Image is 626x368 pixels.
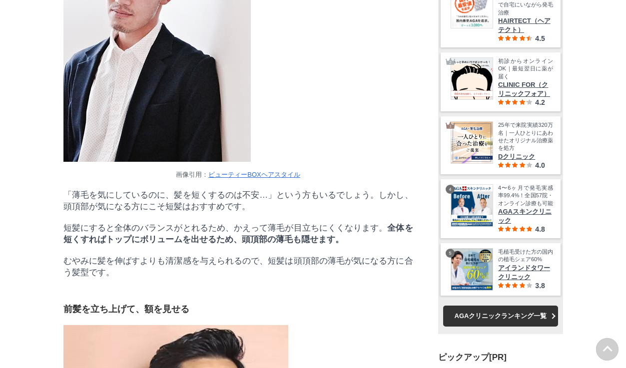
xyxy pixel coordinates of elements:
img: PAGE UP [596,338,619,361]
img: アイランドタワークリニック [451,249,493,290]
span: 4.8 [535,225,545,233]
span: 4.2 [535,98,545,106]
a: Dクリニック 25年で来院実績320万名｜一人ひとりにあわせたオリジナル治療薬を処方 Dクリニック 4.0 [451,121,553,169]
span: 25年で来院実績320万名｜一人ひとりにあわせたオリジナル治療薬を処方 [498,121,553,152]
span: Dクリニック [498,152,553,161]
span: 4〜6ヶ月で発毛実感率99.4%！全国57院・オンライン診療も可能 [498,184,553,207]
a: AGAスキンクリニック 4〜6ヶ月で発毛実感率99.4%！全国57院・オンライン診療も可能 AGAスキンクリニック 4.8 [451,184,553,233]
span: AGAスキンクリニック [498,207,553,225]
img: クリニックフォア [451,58,493,99]
span: 毛植毛受けた方の国内の植毛シェア60% [498,248,553,264]
img: AGAスキンクリニック [451,185,493,226]
p: むやみに髪を伸ばすよりも清潔感を与えられるので、短髪は頭頂部の薄毛が気になる方に合う髪型です。 [63,255,413,278]
span: 4.5 [535,34,545,42]
p: 短髪にすると全体のバランスがとれるため、かえって薄毛が目立ちにくくなります。 [63,222,413,245]
span: 前髪を立ち上げて、額を見せる [63,304,189,314]
figcaption: 画像引用： [63,170,413,179]
img: Dクリニック [451,122,493,163]
a: ビューティーBOXヘアスタイル [208,171,300,178]
a: アイランドタワークリニック 毛植毛受けた方の国内の植毛シェア60% アイランドタワークリニック 3.8 [451,248,553,291]
span: CLINIC FOR（クリニックフォア） [498,80,553,98]
p: 「薄毛を気にしているのに、髪を短くするのは不安…」という方もいるでしょう。しかし、頭頂部が気になる方にこそ短髪はおすすめです。 [63,189,413,212]
span: アイランドタワークリニック [498,264,553,282]
span: HAIRTECT（ヘアテクト） [498,16,553,34]
a: クリニックフォア 初診からオンラインOK｜最短翌日に薬が届く CLINIC FOR（クリニックフォア） 4.2 [451,57,553,106]
span: 3.8 [535,282,545,290]
strong: 全体を短くすればトップにボリュームを出せるため、頭頂部の薄毛も隠せます。 [63,223,413,244]
span: 4.0 [535,161,545,169]
a: AGAクリニックランキング一覧 [443,306,558,327]
h3: ピックアップ[PR] [438,352,563,363]
span: 初診からオンラインOK｜最短翌日に薬が届く [498,57,553,80]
